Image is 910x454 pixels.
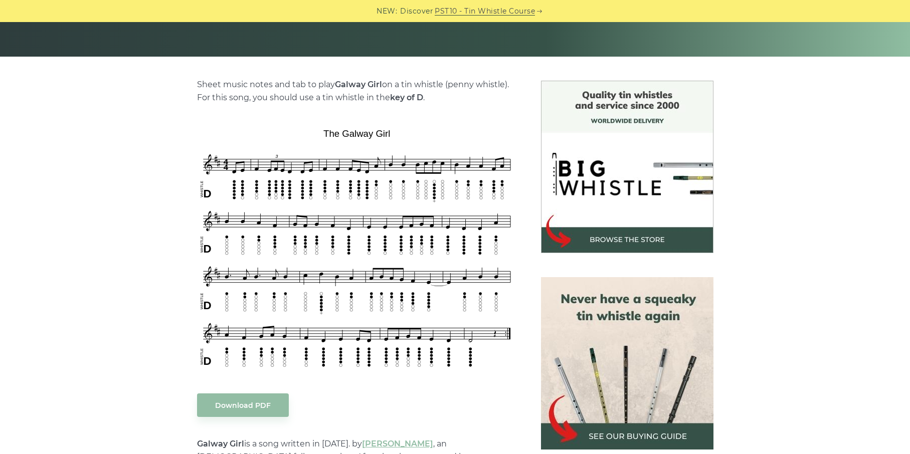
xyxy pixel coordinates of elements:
[335,80,382,89] strong: Galway Girl
[435,6,535,17] a: PST10 - Tin Whistle Course
[362,439,433,448] a: [PERSON_NAME]
[541,277,713,449] img: tin whistle buying guide
[197,125,517,373] img: The Galway Girl Tin Whistle Tab & Sheet Music
[400,6,433,17] span: Discover
[390,93,423,102] strong: key of D
[377,6,397,17] span: NEW:
[197,393,289,417] a: Download PDF
[541,81,713,253] img: BigWhistle Tin Whistle Store
[197,78,517,104] p: Sheet music notes and tab to play on a tin whistle (penny whistle). For this song, you should use...
[197,439,244,448] strong: Galway Girl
